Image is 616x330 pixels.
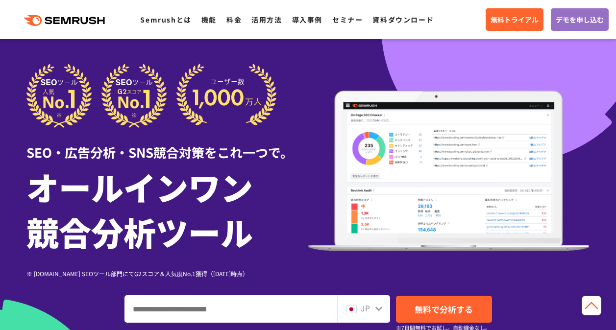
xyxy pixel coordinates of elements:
[551,8,609,31] a: デモを申し込む
[226,15,242,24] a: 料金
[486,8,543,31] a: 無料トライアル
[396,296,492,323] a: 無料で分析する
[125,296,337,322] input: ドメイン、キーワードまたはURLを入力してください
[556,14,604,25] span: デモを申し込む
[372,15,434,24] a: 資料ダウンロード
[26,269,308,278] div: ※ [DOMAIN_NAME] SEOツール部門にてG2スコア＆人気度No.1獲得（[DATE]時点）
[201,15,217,24] a: 機能
[140,15,191,24] a: Semrushとは
[292,15,322,24] a: 導入事例
[491,14,539,25] span: 無料トライアル
[251,15,282,24] a: 活用方法
[332,15,363,24] a: セミナー
[26,164,308,254] h1: オールインワン 競合分析ツール
[26,128,308,162] div: SEO・広告分析・SNS競合対策をこれ一つで。
[361,302,370,314] span: JP
[415,303,473,315] span: 無料で分析する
